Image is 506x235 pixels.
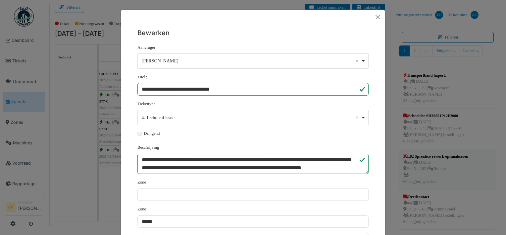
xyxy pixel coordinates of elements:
[137,74,147,80] label: Titel
[142,114,361,121] div: 4. Technical issue
[373,12,382,22] button: Close
[137,206,146,212] label: Zone
[142,57,361,64] div: [PERSON_NAME]
[137,144,159,151] label: Beschrijving
[145,75,147,79] abbr: Verplicht
[137,179,146,186] label: Zone
[137,101,155,107] label: Tickettype
[354,58,360,64] button: Remove item: '6915'
[144,130,160,137] label: Dringend
[354,114,360,121] button: Remove item: '618'
[137,28,369,38] h5: Bewerken
[137,44,155,51] label: Aanvrager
